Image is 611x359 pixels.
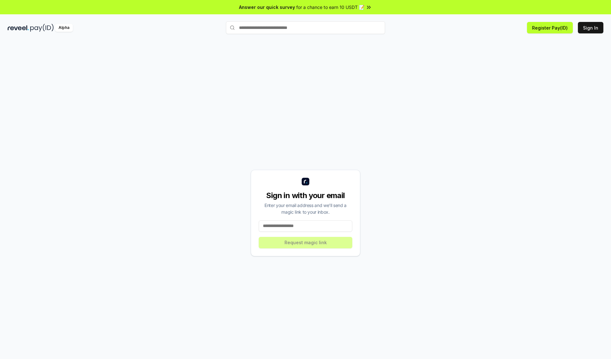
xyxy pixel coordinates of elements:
div: Sign in with your email [259,190,352,201]
span: for a chance to earn 10 USDT 📝 [296,4,364,10]
img: reveel_dark [8,24,29,32]
button: Sign In [578,22,603,33]
span: Answer our quick survey [239,4,295,10]
img: logo_small [302,178,309,185]
button: Register Pay(ID) [527,22,573,33]
div: Enter your email address and we’ll send a magic link to your inbox. [259,202,352,215]
div: Alpha [55,24,73,32]
img: pay_id [30,24,54,32]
